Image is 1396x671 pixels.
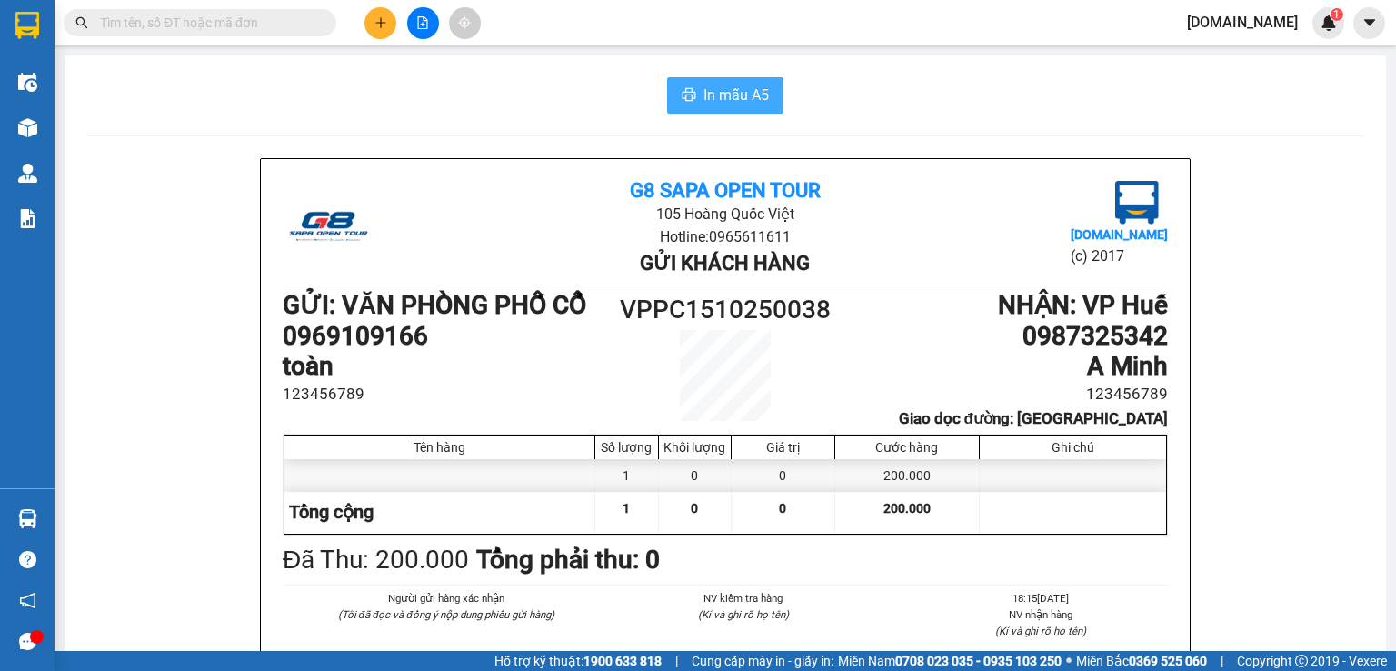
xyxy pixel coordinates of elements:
[899,409,1168,427] b: Giao dọc đường: [GEOGRAPHIC_DATA]
[1221,651,1223,671] span: |
[18,509,37,528] img: warehouse-icon
[640,252,810,275] b: Gửi khách hàng
[19,592,36,609] span: notification
[1115,181,1159,225] img: logo.jpg
[18,164,37,183] img: warehouse-icon
[692,651,833,671] span: Cung cấp máy in - giấy in:
[1295,655,1308,667] span: copyright
[1172,11,1312,34] span: [DOMAIN_NAME]
[836,382,1168,406] li: 123456789
[691,501,698,516] span: 0
[883,501,931,516] span: 200.000
[630,179,821,202] b: G8 SAPA OPEN TOUR
[698,608,789,621] i: (Kí và ghi rõ họ tên)
[430,225,1020,248] li: Hotline: 0965611611
[1353,7,1385,39] button: caret-down
[476,545,660,575] b: Tổng phải thu: 0
[407,7,439,39] button: file-add
[663,440,726,455] div: Khối lượng
[835,459,980,492] div: 200.000
[583,654,662,668] strong: 1900 633 818
[1129,654,1207,668] strong: 0369 525 060
[1361,15,1378,31] span: caret-down
[494,651,662,671] span: Hỗ trợ kỹ thuật:
[283,540,469,580] div: Đã Thu : 200.000
[1071,227,1168,242] b: [DOMAIN_NAME]
[995,625,1086,637] i: (Kí và ghi rõ họ tên)
[75,16,88,29] span: search
[623,501,630,516] span: 1
[283,321,614,352] h1: 0969109166
[364,7,396,39] button: plus
[675,651,678,671] span: |
[595,459,659,492] div: 1
[458,16,471,29] span: aim
[100,13,314,33] input: Tìm tên, số ĐT hoặc mã đơn
[998,290,1168,320] b: NHẬN : VP Huế
[19,551,36,568] span: question-circle
[18,118,37,137] img: warehouse-icon
[616,590,870,606] li: NV kiểm tra hàng
[682,87,696,105] span: printer
[1331,8,1343,21] sup: 1
[18,209,37,228] img: solution-icon
[914,590,1168,606] li: 18:15[DATE]
[283,382,614,406] li: 123456789
[15,12,39,39] img: logo-vxr
[289,440,590,455] div: Tên hàng
[836,351,1168,382] h1: A Minh
[600,440,653,455] div: Số lượng
[319,590,573,606] li: Người gửi hàng xác nhận
[1076,651,1207,671] span: Miền Bắc
[667,77,783,114] button: printerIn mẫu A5
[283,290,586,320] b: GỬI : VĂN PHÒNG PHỐ CỔ
[838,651,1062,671] span: Miền Nam
[614,290,836,330] h1: VPPC1510250038
[840,440,974,455] div: Cước hàng
[1066,657,1072,665] span: ⚪️
[914,606,1168,623] li: NV nhận hàng
[430,203,1020,225] li: 105 Hoàng Quốc Việt
[703,84,769,106] span: In mẫu A5
[283,181,374,272] img: logo.jpg
[984,440,1162,455] div: Ghi chú
[895,654,1062,668] strong: 0708 023 035 - 0935 103 250
[374,16,387,29] span: plus
[659,459,732,492] div: 0
[836,321,1168,352] h1: 0987325342
[732,459,835,492] div: 0
[779,501,786,516] span: 0
[1321,15,1337,31] img: icon-new-feature
[736,440,830,455] div: Giá trị
[19,633,36,650] span: message
[18,73,37,92] img: warehouse-icon
[283,351,614,382] h1: toàn
[449,7,481,39] button: aim
[416,16,429,29] span: file-add
[1333,8,1340,21] span: 1
[338,608,554,621] i: (Tôi đã đọc và đồng ý nộp dung phiếu gửi hàng)
[289,501,374,523] span: Tổng cộng
[1071,245,1168,267] li: (c) 2017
